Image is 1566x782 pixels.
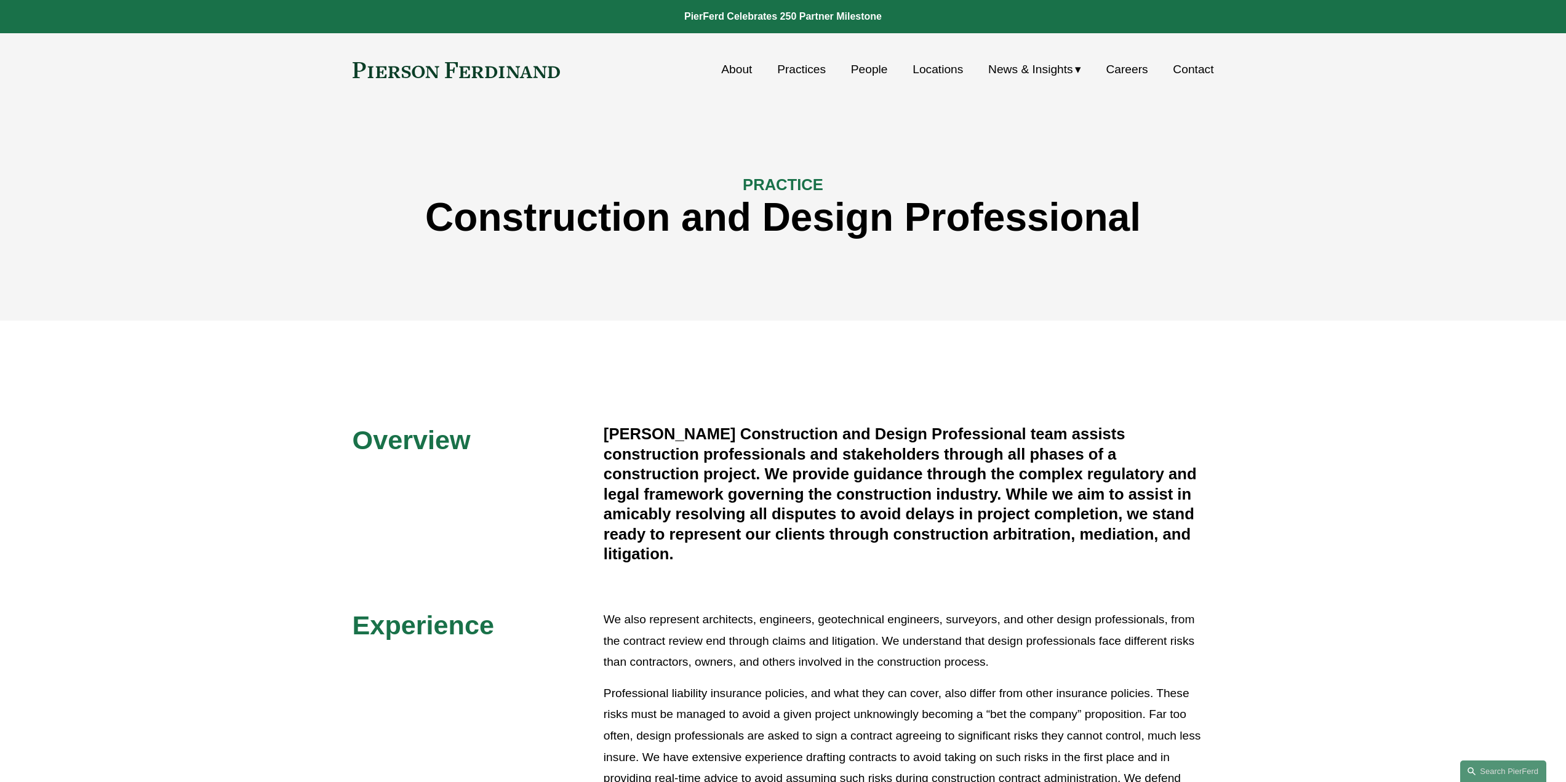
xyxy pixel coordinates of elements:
[777,58,826,81] a: Practices
[1173,58,1213,81] a: Contact
[604,424,1214,564] h4: [PERSON_NAME] Construction and Design Professional team assists construction professionals and st...
[721,58,752,81] a: About
[851,58,888,81] a: People
[988,59,1073,81] span: News & Insights
[1460,760,1546,782] a: Search this site
[1106,58,1148,81] a: Careers
[743,176,823,193] span: PRACTICE
[353,610,494,640] span: Experience
[353,425,471,455] span: Overview
[988,58,1081,81] a: folder dropdown
[913,58,963,81] a: Locations
[604,609,1214,673] p: We also represent architects, engineers, geotechnical engineers, surveyors, and other design prof...
[353,195,1214,240] h1: Construction and Design Professional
